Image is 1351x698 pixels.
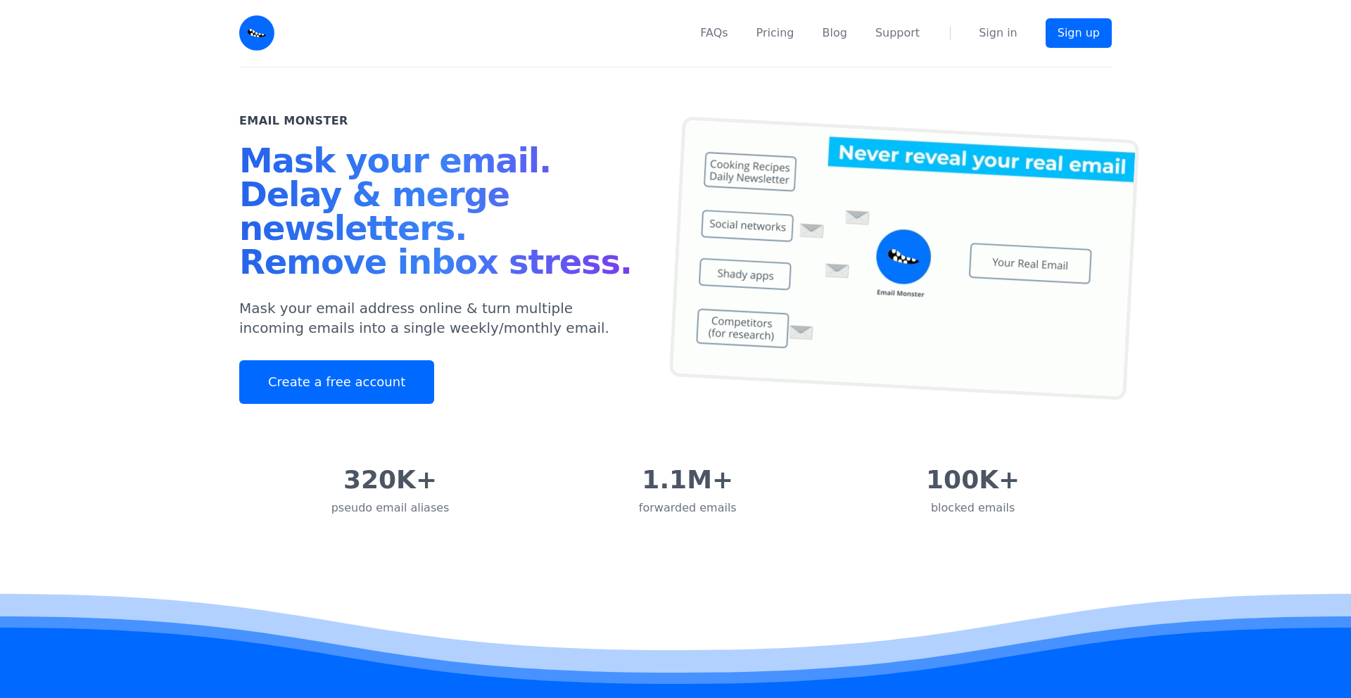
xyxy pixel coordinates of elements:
img: temp mail, free temporary mail, Temporary Email [669,116,1139,400]
div: 320K+ [331,466,450,494]
a: Sign up [1046,18,1112,48]
div: 1.1M+ [639,466,737,494]
img: Email Monster [239,15,274,51]
h1: Mask your email. Delay & merge newsletters. Remove inbox stress. [239,144,642,284]
a: Blog [823,25,847,42]
div: 100K+ [926,466,1020,494]
a: Create a free account [239,360,434,404]
h2: Email Monster [239,113,348,129]
div: forwarded emails [639,500,737,516]
a: Pricing [756,25,794,42]
a: Support [875,25,920,42]
a: Sign in [979,25,1017,42]
div: blocked emails [926,500,1020,516]
p: Mask your email address online & turn multiple incoming emails into a single weekly/monthly email. [239,298,642,338]
a: FAQs [700,25,728,42]
div: pseudo email aliases [331,500,450,516]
